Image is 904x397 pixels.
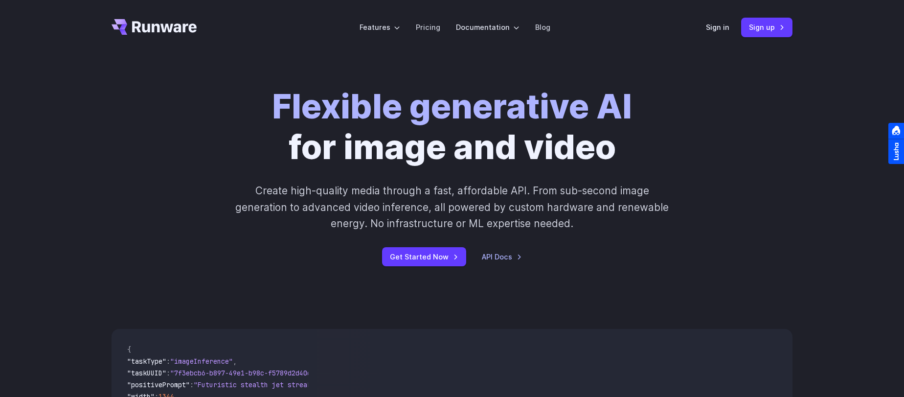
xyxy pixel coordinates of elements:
[127,357,166,366] span: "taskType"
[234,183,670,232] p: Create high-quality media through a fast, affordable API. From sub-second image generation to adv...
[166,357,170,366] span: :
[190,380,194,389] span: :
[741,18,792,37] a: Sign up
[170,357,233,366] span: "imageInference"
[166,369,170,377] span: :
[127,369,166,377] span: "taskUUID"
[416,22,440,33] a: Pricing
[272,86,632,167] h1: for image and video
[194,380,550,389] span: "Futuristic stealth jet streaking through a neon-lit cityscape with glowing purple exhaust"
[482,251,522,262] a: API Docs
[456,22,520,33] label: Documentation
[535,22,550,33] a: Blog
[170,369,319,377] span: "7f3ebcb6-b897-49e1-b98c-f5789d2d40d7"
[382,247,466,266] a: Get Started Now
[233,357,237,366] span: ,
[112,19,197,35] a: Go to /
[127,345,131,354] span: {
[127,380,190,389] span: "positivePrompt"
[272,86,632,127] strong: Flexible generative AI
[360,22,400,33] label: Features
[706,22,729,33] a: Sign in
